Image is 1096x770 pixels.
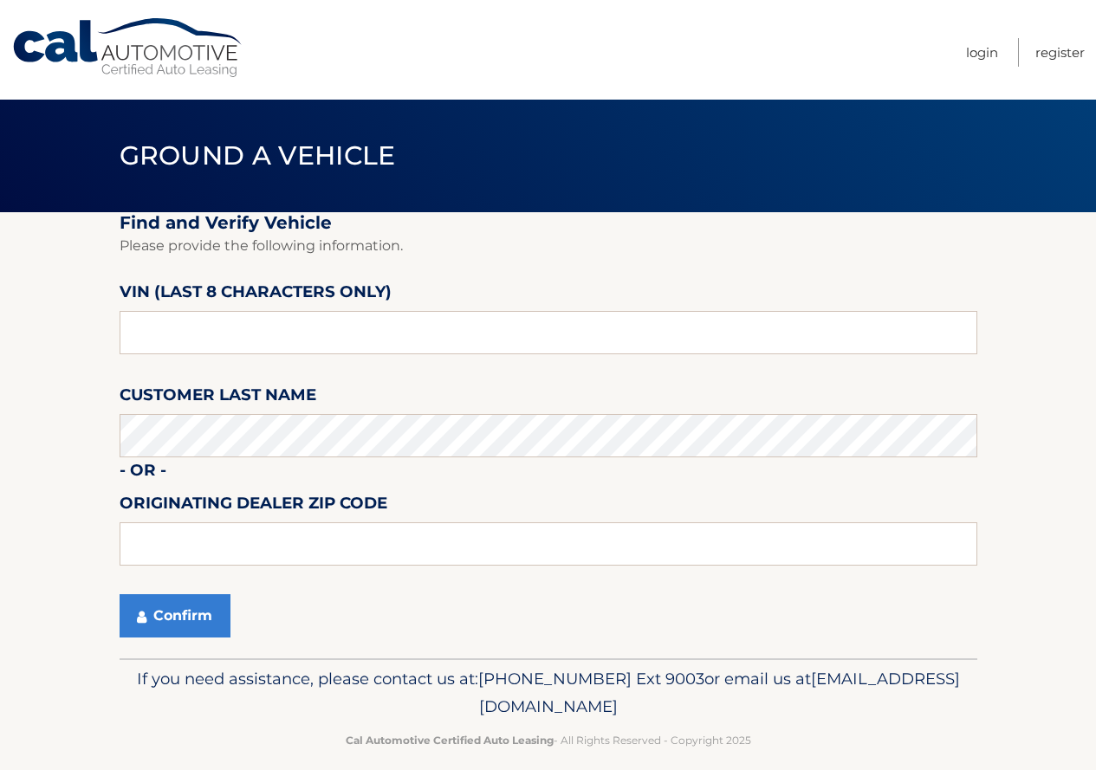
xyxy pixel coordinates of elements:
[120,279,392,311] label: VIN (last 8 characters only)
[120,457,166,489] label: - or -
[131,731,966,749] p: - All Rights Reserved - Copyright 2025
[346,734,554,747] strong: Cal Automotive Certified Auto Leasing
[120,139,396,171] span: Ground a Vehicle
[478,669,704,689] span: [PHONE_NUMBER] Ext 9003
[120,212,977,234] h2: Find and Verify Vehicle
[120,234,977,258] p: Please provide the following information.
[1035,38,1085,67] a: Register
[966,38,998,67] a: Login
[120,382,316,414] label: Customer Last Name
[131,665,966,721] p: If you need assistance, please contact us at: or email us at
[11,17,245,79] a: Cal Automotive
[120,490,387,522] label: Originating Dealer Zip Code
[120,594,230,637] button: Confirm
